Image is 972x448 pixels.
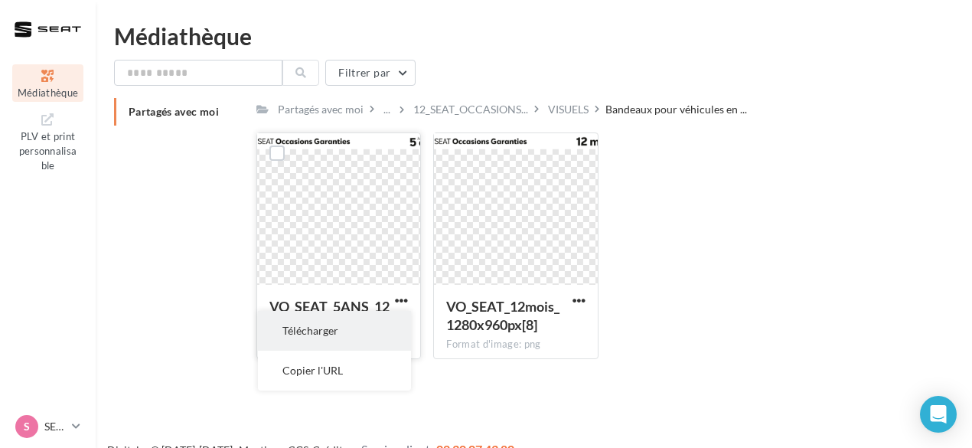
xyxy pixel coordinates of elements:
div: Open Intercom Messenger [920,396,957,433]
span: Bandeaux pour véhicules en ... [605,102,747,117]
a: Médiathèque [12,64,83,102]
span: Partagés avec moi [129,105,219,118]
div: Médiathèque [114,25,954,47]
div: VISUELS [548,102,589,117]
div: Partagés avec moi [278,102,364,117]
span: S [24,419,30,434]
p: SEAT [44,419,66,434]
button: Télécharger [258,311,411,351]
span: PLV et print personnalisable [19,127,77,171]
a: S SEAT [12,412,83,441]
span: VO_SEAT_5ANS_1280x960px [269,298,390,333]
div: Format d'image: png [446,338,585,352]
a: PLV et print personnalisable [12,108,83,175]
span: VO_SEAT_12mois_1280x960px[8] [446,298,559,333]
button: Filtrer par [325,60,416,86]
span: Médiathèque [18,87,79,99]
button: Copier l'URL [258,351,411,391]
div: ... [380,99,393,120]
span: 12_SEAT_OCCASIONS... [413,102,528,117]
